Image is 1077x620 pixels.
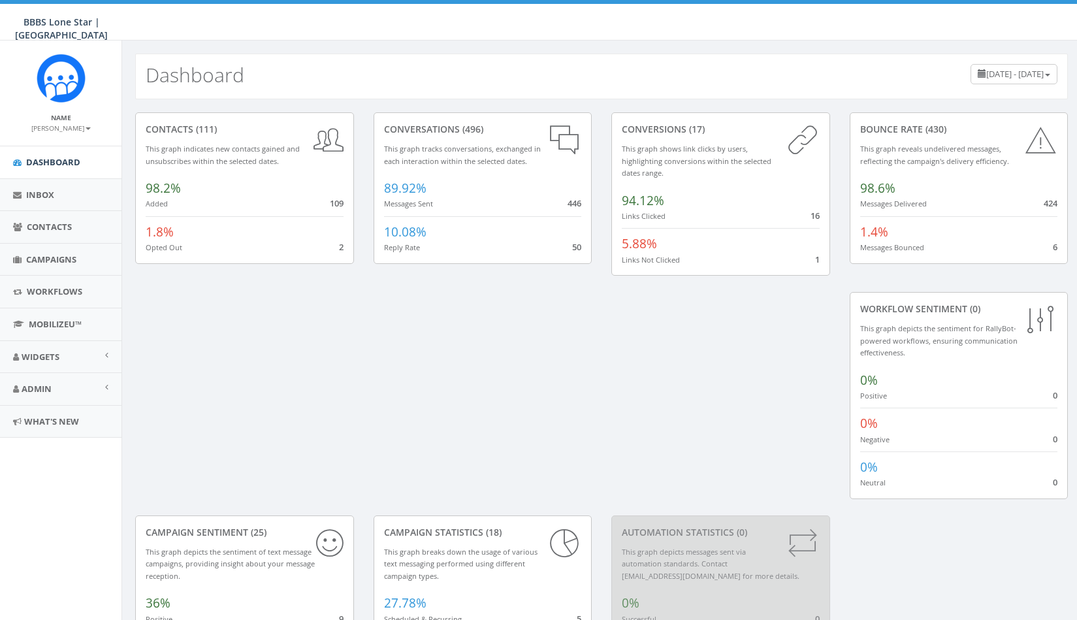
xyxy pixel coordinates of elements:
[31,123,91,133] small: [PERSON_NAME]
[1053,389,1057,401] span: 0
[860,302,1058,316] div: Workflow Sentiment
[384,199,433,208] small: Messages Sent
[146,64,244,86] h2: Dashboard
[860,415,878,432] span: 0%
[483,526,502,538] span: (18)
[146,199,168,208] small: Added
[967,302,980,315] span: (0)
[37,54,86,103] img: Rally_Corp_Icon_1.png
[384,144,541,166] small: This graph tracks conversations, exchanged in each interaction within the selected dates.
[384,526,582,539] div: Campaign Statistics
[986,68,1044,80] span: [DATE] - [DATE]
[146,595,170,612] span: 36%
[1044,197,1057,209] span: 424
[22,383,52,395] span: Admin
[27,221,72,233] span: Contacts
[51,113,71,122] small: Name
[1053,433,1057,445] span: 0
[622,235,657,252] span: 5.88%
[146,223,174,240] span: 1.8%
[860,180,895,197] span: 98.6%
[622,255,680,265] small: Links Not Clicked
[193,123,217,135] span: (111)
[384,242,420,252] small: Reply Rate
[860,144,1009,166] small: This graph reveals undelivered messages, reflecting the campaign's delivery efficiency.
[860,372,878,389] span: 0%
[860,459,878,476] span: 0%
[248,526,266,538] span: (25)
[27,286,82,297] span: Workflows
[622,144,771,178] small: This graph shows link clicks by users, highlighting conversions within the selected dates range.
[860,199,927,208] small: Messages Delivered
[26,189,54,201] span: Inbox
[146,180,181,197] span: 98.2%
[26,253,76,265] span: Campaigns
[146,526,344,539] div: Campaign Sentiment
[384,223,426,240] span: 10.08%
[1053,241,1057,253] span: 6
[860,242,924,252] small: Messages Bounced
[384,180,426,197] span: 89.92%
[146,123,344,136] div: contacts
[339,241,344,253] span: 2
[622,547,799,581] small: This graph depicts messages sent via automation standards. Contact [EMAIL_ADDRESS][DOMAIN_NAME] f...
[22,351,59,363] span: Widgets
[460,123,483,135] span: (496)
[860,323,1018,357] small: This graph depicts the sentiment for RallyBot-powered workflows, ensuring communication effective...
[860,434,890,444] small: Negative
[860,223,888,240] span: 1.4%
[622,192,664,209] span: 94.12%
[384,547,538,581] small: This graph breaks down the usage of various text messaging performed using different campaign types.
[568,197,581,209] span: 446
[622,211,666,221] small: Links Clicked
[686,123,705,135] span: (17)
[146,547,315,581] small: This graph depicts the sentiment of text message campaigns, providing insight about your message ...
[330,197,344,209] span: 109
[622,526,820,539] div: Automation Statistics
[146,144,300,166] small: This graph indicates new contacts gained and unsubscribes within the selected dates.
[24,416,79,427] span: What's New
[815,253,820,265] span: 1
[1053,476,1057,488] span: 0
[15,16,108,41] span: BBBS Lone Star | [GEOGRAPHIC_DATA]
[860,478,886,487] small: Neutral
[384,595,426,612] span: 27.78%
[29,318,82,330] span: MobilizeU™
[622,595,639,612] span: 0%
[384,123,582,136] div: conversations
[860,123,1058,136] div: Bounce Rate
[622,123,820,136] div: conversions
[860,391,887,400] small: Positive
[146,242,182,252] small: Opted Out
[811,210,820,221] span: 16
[923,123,946,135] span: (430)
[26,156,80,168] span: Dashboard
[31,122,91,133] a: [PERSON_NAME]
[572,241,581,253] span: 50
[734,526,747,538] span: (0)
